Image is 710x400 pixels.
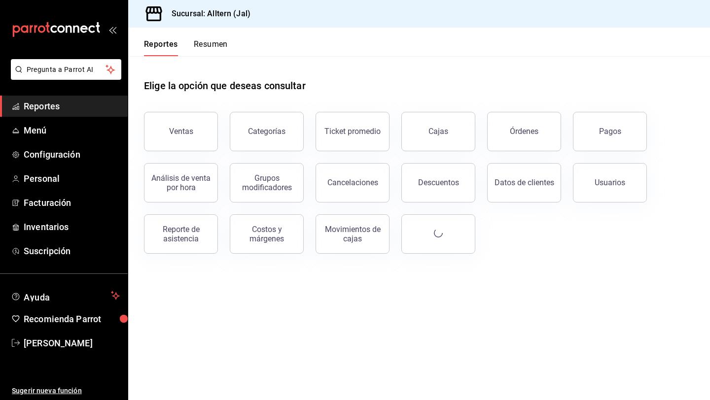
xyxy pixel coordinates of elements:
button: Datos de clientes [487,163,561,202]
button: Movimientos de cajas [316,214,390,254]
a: Cajas [401,112,475,151]
button: Categorías [230,112,304,151]
div: Reporte de asistencia [150,225,212,243]
span: Sugerir nueva función [12,386,120,396]
span: Reportes [24,100,120,113]
button: Pagos [573,112,647,151]
span: Pregunta a Parrot AI [27,65,106,75]
div: Cajas [428,126,449,137]
div: Usuarios [595,178,625,187]
button: Cancelaciones [316,163,390,202]
h1: Elige la opción que deseas consultar [144,78,306,93]
h3: Sucursal: Alltern (Jal) [164,8,250,20]
span: Suscripción [24,244,120,258]
div: Descuentos [418,178,459,187]
div: Datos de clientes [495,178,554,187]
button: Ticket promedio [316,112,390,151]
button: Análisis de venta por hora [144,163,218,202]
button: Grupos modificadores [230,163,304,202]
div: Costos y márgenes [236,225,297,243]
span: Inventarios [24,220,120,233]
button: Costos y márgenes [230,214,304,254]
span: Recomienda Parrot [24,312,120,326]
span: [PERSON_NAME] [24,336,120,350]
div: Pagos [599,127,621,136]
button: Usuarios [573,163,647,202]
button: Reportes [144,39,178,56]
button: Resumen [194,39,228,56]
div: Análisis de venta por hora [150,173,212,192]
div: Categorías [248,127,285,136]
div: Grupos modificadores [236,173,297,192]
span: Personal [24,172,120,185]
button: Descuentos [401,163,475,202]
div: Movimientos de cajas [322,225,383,243]
button: open_drawer_menu [108,26,116,33]
div: navigation tabs [144,39,228,56]
span: Menú [24,124,120,137]
button: Pregunta a Parrot AI [11,59,121,80]
div: Órdenes [510,127,538,136]
div: Ticket promedio [324,127,381,136]
div: Cancelaciones [327,178,378,187]
span: Facturación [24,196,120,209]
button: Ventas [144,112,218,151]
button: Reporte de asistencia [144,214,218,254]
div: Ventas [169,127,193,136]
a: Pregunta a Parrot AI [7,71,121,82]
button: Órdenes [487,112,561,151]
span: Configuración [24,148,120,161]
span: Ayuda [24,290,107,301]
